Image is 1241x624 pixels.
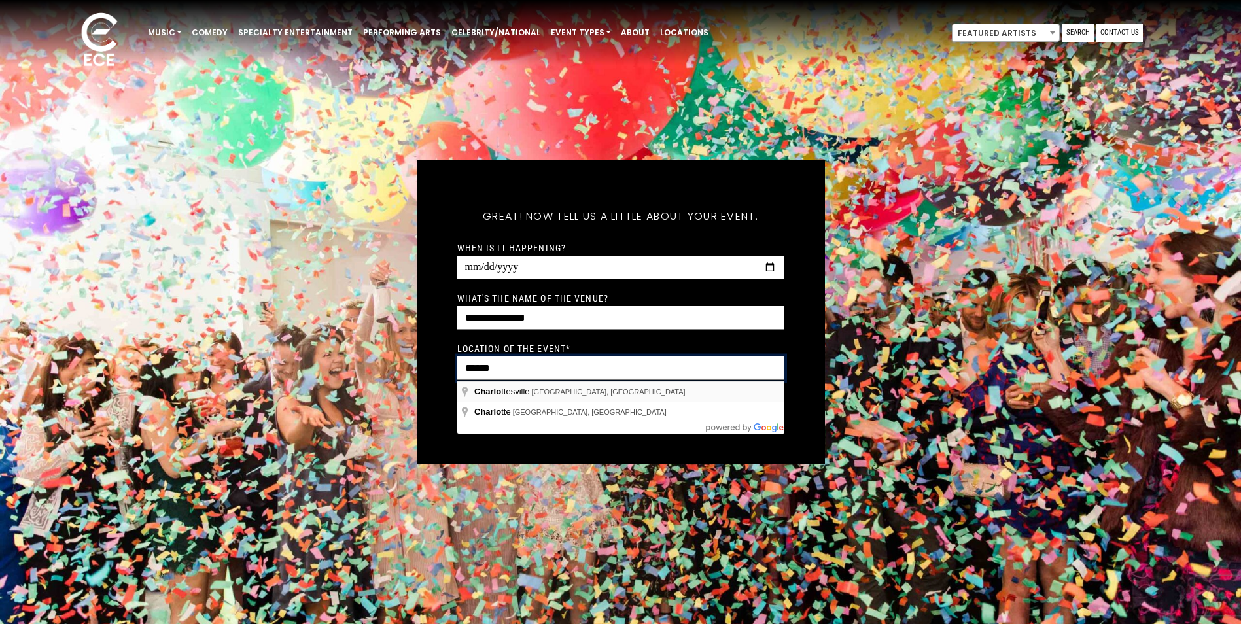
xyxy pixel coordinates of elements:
span: tte [474,407,513,417]
a: Specialty Entertainment [233,22,358,44]
a: About [616,22,655,44]
span: [GEOGRAPHIC_DATA], [GEOGRAPHIC_DATA] [532,388,686,396]
img: ece_new_logo_whitev2-1.png [67,9,132,73]
a: Music [143,22,186,44]
label: Location of the event [457,343,571,355]
h5: Great! Now tell us a little about your event. [457,193,784,240]
a: Celebrity/National [446,22,546,44]
span: [GEOGRAPHIC_DATA], [GEOGRAPHIC_DATA] [513,408,667,416]
span: Featured Artists [953,24,1059,43]
a: Comedy [186,22,233,44]
span: Featured Artists [952,24,1060,42]
span: ttesville [474,387,532,396]
a: Search [1062,24,1094,42]
a: Contact Us [1096,24,1143,42]
a: Event Types [546,22,616,44]
label: What's the name of the venue? [457,292,608,304]
span: Charlo [474,407,501,417]
label: When is it happening? [457,242,567,254]
span: Charlo [474,387,501,396]
a: Performing Arts [358,22,446,44]
a: Locations [655,22,714,44]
